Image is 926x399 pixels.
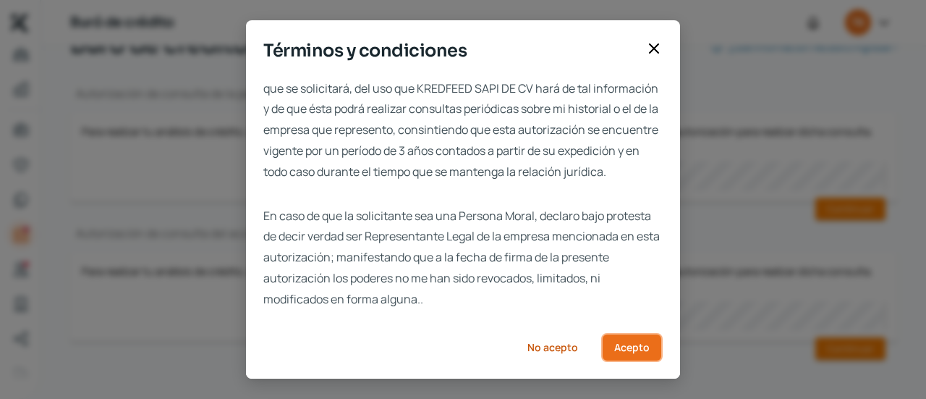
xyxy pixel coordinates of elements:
button: No acepto [516,333,590,362]
span: No acepto [527,343,578,353]
span: Así mismo, declaro que conozco la naturaleza y alcance de la información que se solicitará, del u... [263,57,663,182]
span: En caso de que la solicitante sea una Persona Moral, declaro bajo protesta de decir verdad ser Re... [263,206,663,310]
span: Términos y condiciones [263,38,640,64]
button: Acepto [601,333,663,362]
span: Acepto [614,343,650,353]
